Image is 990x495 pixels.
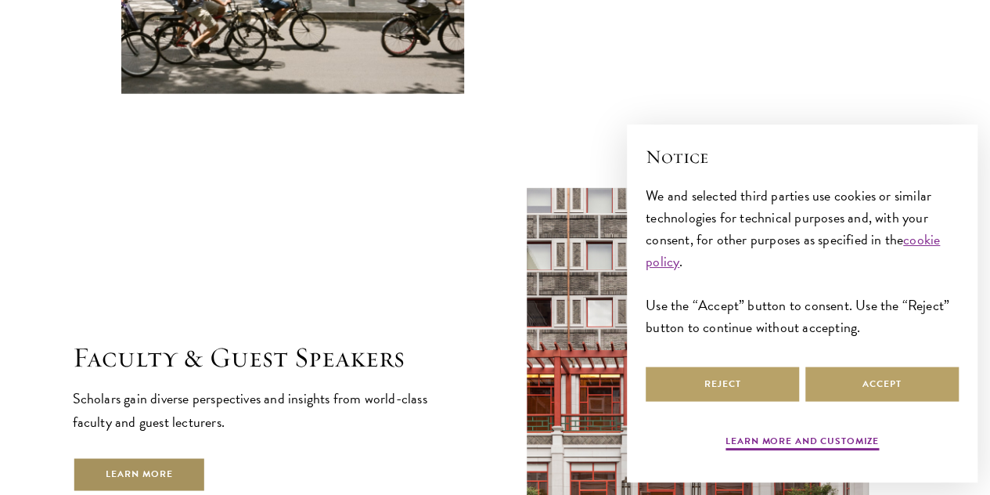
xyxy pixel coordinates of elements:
[646,229,940,272] a: cookie policy
[805,367,959,402] button: Accept
[646,367,799,402] button: Reject
[73,387,464,434] p: Scholars gain diverse perspectives and insights from world-class faculty and guest lecturers.
[73,457,207,493] a: Learn More
[646,185,959,339] div: We and selected third parties use cookies or similar technologies for technical purposes and, wit...
[725,434,879,453] button: Learn more and customize
[646,143,959,170] h2: Notice
[73,341,464,374] h2: Faculty & Guest Speakers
